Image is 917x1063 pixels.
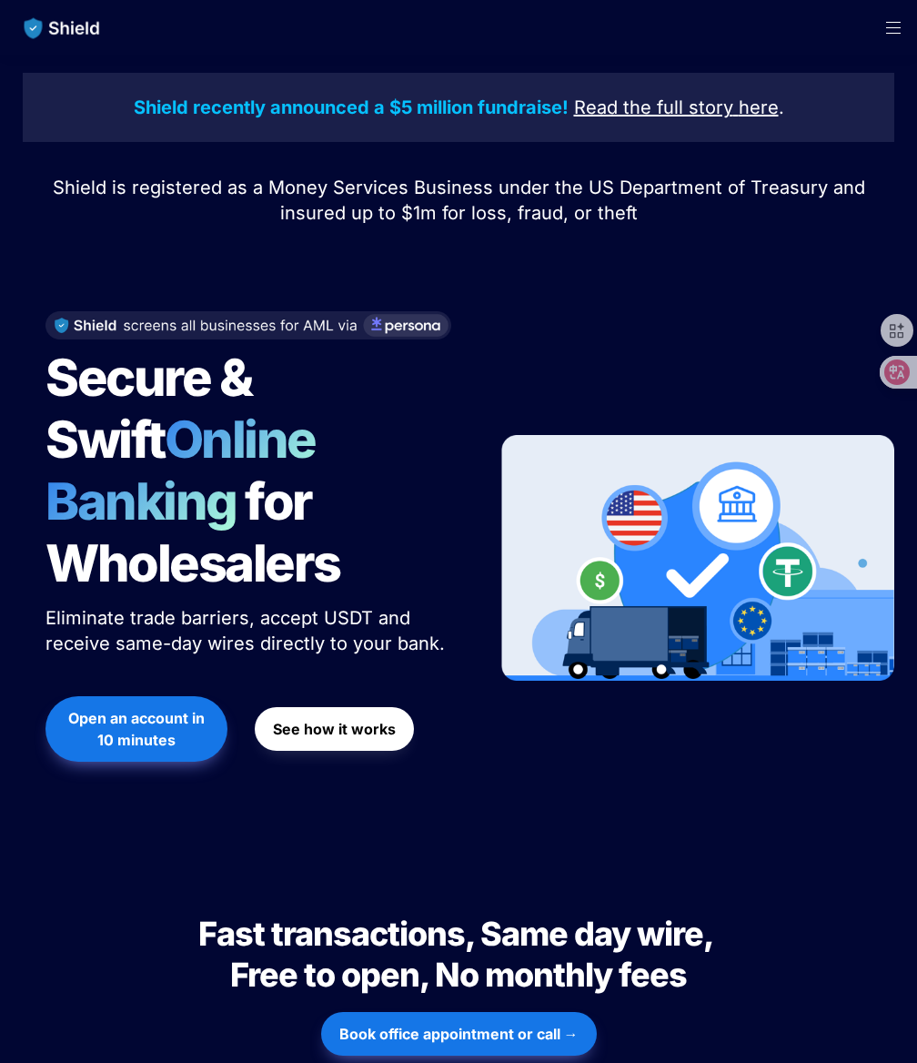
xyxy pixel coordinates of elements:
[198,914,719,995] span: Fast transactions, Same day wire, Free to open, No monthly fees
[53,177,871,224] span: Shield is registered as a Money Services Business under the US Department of Treasury and insured...
[45,687,227,771] a: Open an account in 10 minutes
[68,709,208,749] strong: Open an account in 10 minutes
[321,1012,597,1056] button: Book office appointment or call →
[49,106,64,120] img: tab_domain_overview_orange.svg
[739,96,779,118] u: here
[134,96,569,118] strong: Shield recently announced a $5 million fundraise!
[29,29,44,44] img: logo_orange.svg
[181,106,196,120] img: tab_keywords_by_traffic_grey.svg
[45,696,227,762] button: Open an account in 10 minutes
[779,96,784,118] span: .
[47,47,200,62] div: Domain: [DOMAIN_NAME]
[255,698,414,760] a: See how it works
[273,720,396,738] strong: See how it works
[15,9,109,47] img: website logo
[45,607,445,654] span: Eliminate trade barriers, accept USDT and receive same-day wires directly to your bank.
[201,107,307,119] div: Keywords by Traffic
[574,99,733,117] a: Read the full story
[45,409,334,532] span: Online Banking
[69,107,163,119] div: Domain Overview
[574,96,733,118] u: Read the full story
[255,707,414,751] button: See how it works
[29,47,44,62] img: website_grey.svg
[45,347,260,471] span: Secure & Swift
[51,29,89,44] div: v 4.0.25
[739,99,779,117] a: here
[339,1025,579,1043] strong: Book office appointment or call →
[45,471,340,594] span: for Wholesalers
